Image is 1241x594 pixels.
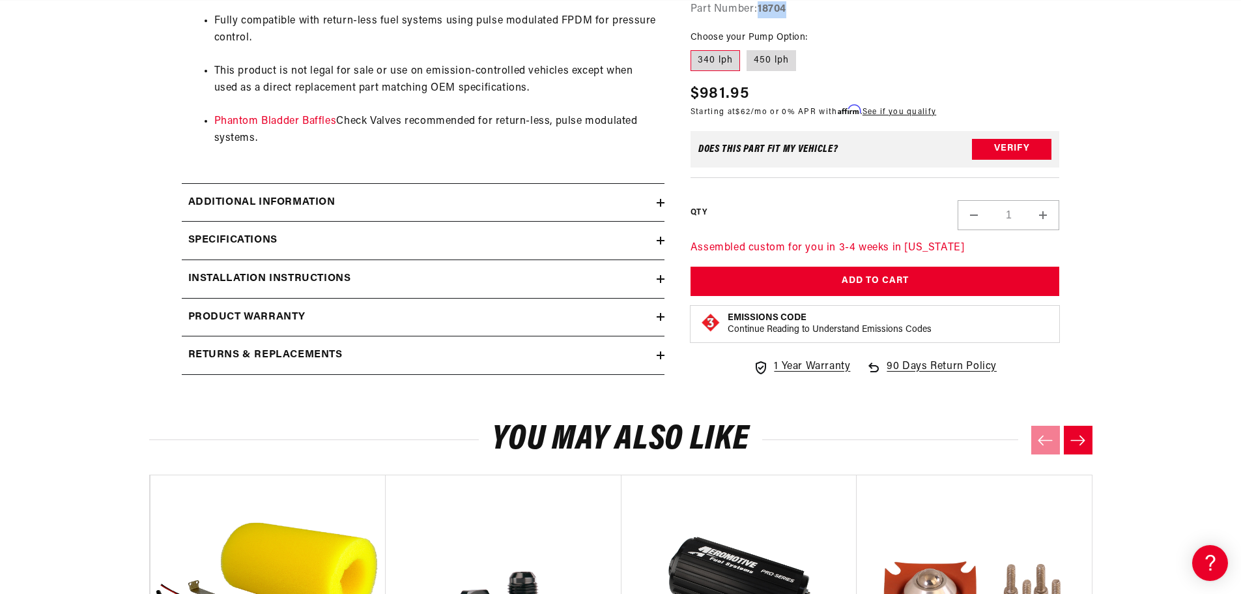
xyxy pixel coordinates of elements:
[691,239,1060,256] p: Assembled custom for you in 3-4 weeks in [US_STATE]
[182,336,664,374] summary: Returns & replacements
[698,143,838,154] div: Does This part fit My vehicle?
[13,205,248,226] a: Carbureted Regulators
[728,323,932,335] p: Continue Reading to Understand Emissions Codes
[188,347,343,364] h2: Returns & replacements
[972,138,1051,159] button: Verify
[13,185,248,205] a: Carbureted Fuel Pumps
[182,184,664,222] summary: Additional information
[691,31,809,44] legend: Choose your Pump Option:
[728,312,932,335] button: Emissions CodeContinue Reading to Understand Emissions Codes
[13,267,248,287] a: Brushless Fuel Pumps
[13,246,248,266] a: 340 Stealth Fuel Pumps
[691,207,707,218] label: QTY
[188,271,351,288] h2: Installation Instructions
[728,312,806,322] strong: Emissions Code
[700,312,721,333] img: Emissions code
[1064,426,1092,454] button: Next slide
[182,299,664,336] summary: Product warranty
[182,222,664,260] summary: Specifications
[691,267,1060,296] button: Add to Cart
[887,358,997,388] span: 90 Days Return Policy
[691,82,749,105] span: $981.95
[13,349,248,372] button: Contact Us
[735,108,750,115] span: $62
[13,144,248,156] div: Frequently Asked Questions
[188,194,335,211] h2: Additional information
[13,91,248,103] div: General
[753,358,850,375] a: 1 Year Warranty
[758,3,786,14] strong: 18704
[214,63,658,97] li: This product is not legal for sale or use on emission-controlled vehicles except when used as a d...
[13,165,248,185] a: EFI Regulators
[149,424,1092,455] h2: You may also like
[188,309,306,326] h2: Product warranty
[13,111,248,131] a: Getting Started
[188,232,278,249] h2: Specifications
[863,108,936,115] a: See if you qualify - Learn more about Affirm Financing (opens in modal)
[838,104,861,114] span: Affirm
[866,358,997,388] a: 90 Days Return Policy
[214,13,658,46] li: Fully compatible with return-less fuel systems using pulse modulated FPDM for pressure control.
[13,226,248,246] a: EFI Fuel Pumps
[182,260,664,298] summary: Installation Instructions
[214,116,337,126] a: Phantom Bladder Baffles
[1031,426,1060,454] button: Previous slide
[747,50,796,71] label: 450 lph
[214,113,658,147] li: Check Valves recommended for return-less, pulse modulated systems.
[179,376,251,388] a: POWERED BY ENCHANT
[691,1,1060,18] div: Part Number:
[691,50,740,71] label: 340 lph
[691,105,936,117] p: Starting at /mo or 0% APR with .
[774,358,850,375] span: 1 Year Warranty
